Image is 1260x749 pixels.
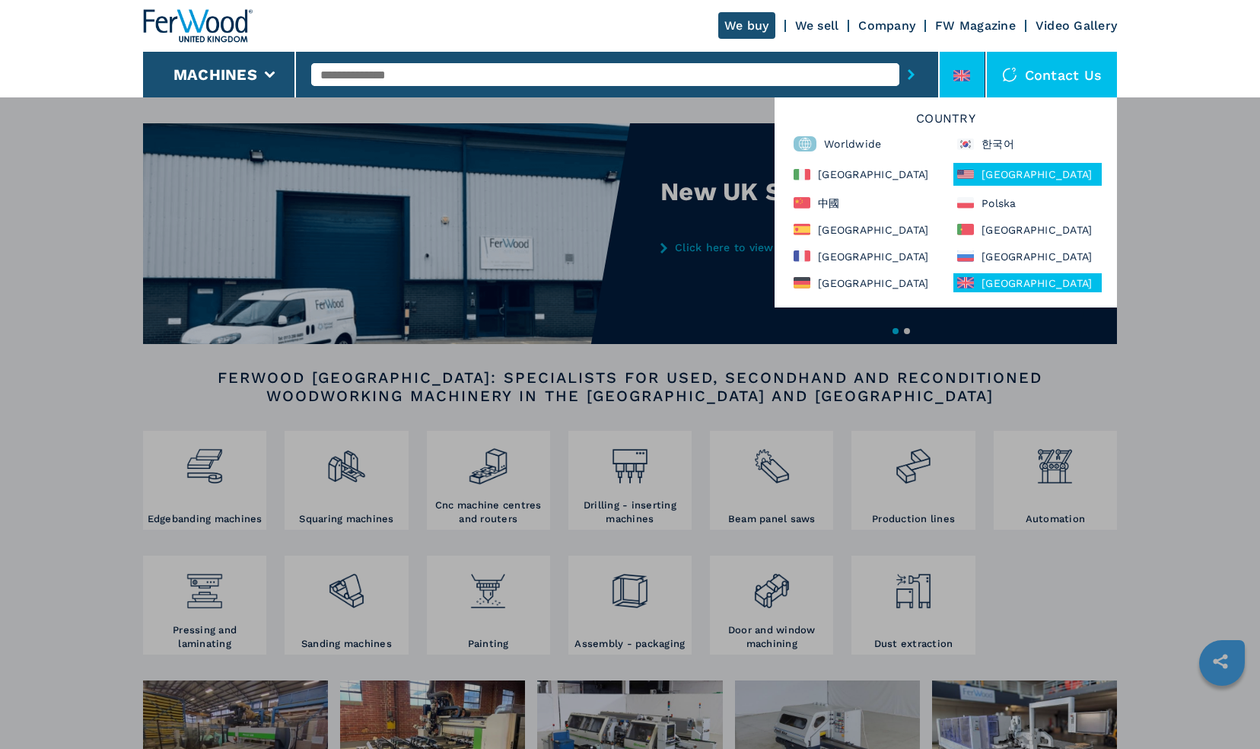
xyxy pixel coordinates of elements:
div: [GEOGRAPHIC_DATA] [953,220,1102,239]
a: Company [858,18,915,33]
div: [GEOGRAPHIC_DATA] [790,220,938,239]
div: [GEOGRAPHIC_DATA] [790,247,938,266]
button: submit-button [899,57,923,92]
div: Polska [953,193,1102,212]
button: Machines [173,65,257,84]
img: Contact us [1002,67,1017,82]
div: [GEOGRAPHIC_DATA] [790,163,938,186]
a: FW Magazine [935,18,1016,33]
div: [GEOGRAPHIC_DATA] [790,273,938,292]
h6: Country [782,113,1109,132]
div: 中國 [790,193,938,212]
a: We sell [795,18,839,33]
a: We buy [718,12,775,39]
img: Ferwood [143,9,253,43]
div: [GEOGRAPHIC_DATA] [953,273,1102,292]
div: Worldwide [790,132,938,155]
div: 한국어 [953,132,1102,155]
a: Video Gallery [1036,18,1117,33]
div: [GEOGRAPHIC_DATA] [953,247,1102,266]
div: [GEOGRAPHIC_DATA] [953,163,1102,186]
div: Contact us [987,52,1118,97]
